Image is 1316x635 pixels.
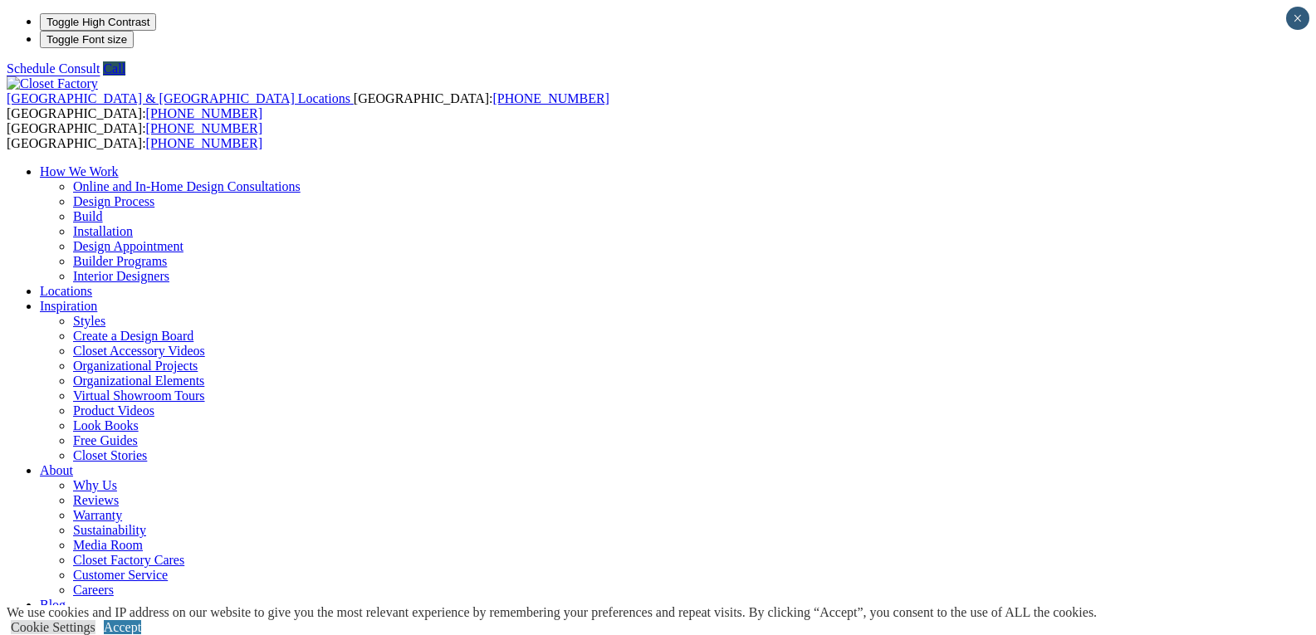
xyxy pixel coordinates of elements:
a: How We Work [40,164,119,178]
a: Schedule Consult [7,61,100,76]
a: Free Guides [73,433,138,447]
button: Close [1286,7,1309,30]
span: [GEOGRAPHIC_DATA]: [GEOGRAPHIC_DATA]: [7,91,609,120]
a: Create a Design Board [73,329,193,343]
div: We use cookies and IP address on our website to give you the most relevant experience by remember... [7,605,1097,620]
a: Design Process [73,194,154,208]
a: Customer Service [73,568,168,582]
a: [PHONE_NUMBER] [146,106,262,120]
a: Call [103,61,125,76]
a: Online and In-Home Design Consultations [73,179,301,193]
a: Media Room [73,538,143,552]
a: Locations [40,284,92,298]
a: Styles [73,314,105,328]
a: Cookie Settings [11,620,95,634]
span: Toggle Font size [46,33,127,46]
a: [PHONE_NUMBER] [146,121,262,135]
a: About [40,463,73,477]
a: Installation [73,224,133,238]
a: Careers [73,583,114,597]
a: Why Us [73,478,117,492]
a: Product Videos [73,403,154,418]
a: Organizational Projects [73,359,198,373]
a: [PHONE_NUMBER] [146,136,262,150]
a: Build [73,209,103,223]
a: [PHONE_NUMBER] [492,91,609,105]
span: [GEOGRAPHIC_DATA] & [GEOGRAPHIC_DATA] Locations [7,91,350,105]
a: Design Appointment [73,239,183,253]
button: Toggle Font size [40,31,134,48]
a: Sustainability [73,523,146,537]
a: Virtual Showroom Tours [73,388,205,403]
a: Reviews [73,493,119,507]
img: Closet Factory [7,76,98,91]
a: Accept [104,620,141,634]
a: [GEOGRAPHIC_DATA] & [GEOGRAPHIC_DATA] Locations [7,91,354,105]
a: Look Books [73,418,139,432]
a: Closet Stories [73,448,147,462]
a: Organizational Elements [73,374,204,388]
a: Closet Accessory Videos [73,344,205,358]
a: Interior Designers [73,269,169,283]
a: Inspiration [40,299,97,313]
a: Builder Programs [73,254,167,268]
button: Toggle High Contrast [40,13,156,31]
span: Toggle High Contrast [46,16,149,28]
a: Warranty [73,508,122,522]
a: Blog [40,598,66,612]
span: [GEOGRAPHIC_DATA]: [GEOGRAPHIC_DATA]: [7,121,262,150]
a: Closet Factory Cares [73,553,184,567]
